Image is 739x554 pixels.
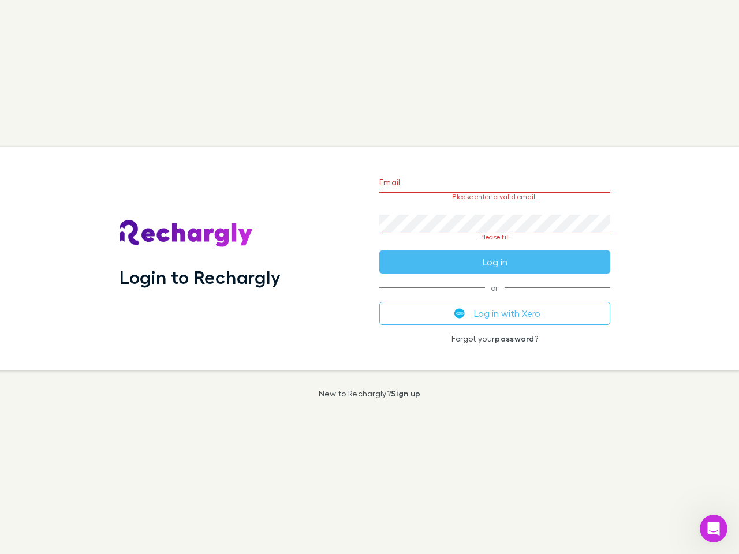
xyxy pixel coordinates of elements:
[120,266,281,288] h1: Login to Rechargly
[454,308,465,319] img: Xero's logo
[391,388,420,398] a: Sign up
[379,233,610,241] p: Please fill
[495,334,534,343] a: password
[379,250,610,274] button: Log in
[379,193,610,201] p: Please enter a valid email.
[120,220,253,248] img: Rechargly's Logo
[379,334,610,343] p: Forgot your ?
[319,389,421,398] p: New to Rechargly?
[700,515,727,542] iframe: Intercom live chat
[379,302,610,325] button: Log in with Xero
